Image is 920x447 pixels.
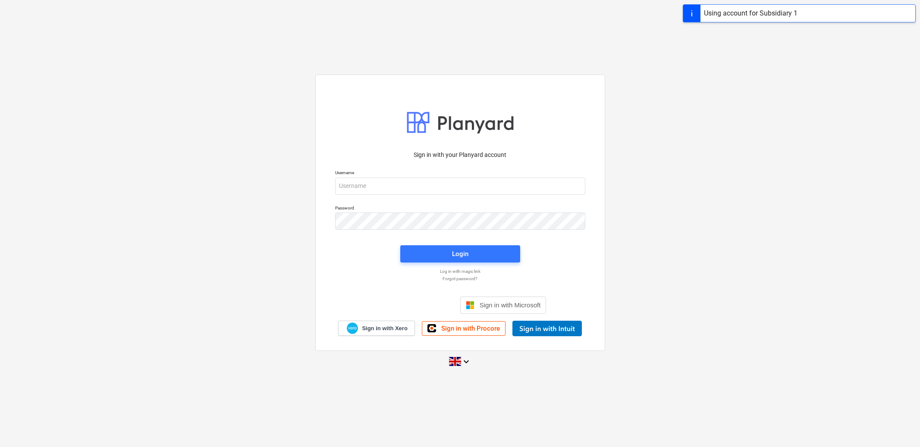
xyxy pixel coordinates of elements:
[335,150,585,159] p: Sign in with your Planyard account
[347,322,358,334] img: Xero logo
[400,245,520,263] button: Login
[461,356,471,367] i: keyboard_arrow_down
[335,170,585,177] p: Username
[452,248,468,259] div: Login
[335,178,585,195] input: Username
[331,269,590,274] a: Log in with magic link
[441,325,500,332] span: Sign in with Procore
[362,325,407,332] span: Sign in with Xero
[480,301,541,309] span: Sign in with Microsoft
[704,8,798,19] div: Using account for Subsidiary 1
[466,301,474,309] img: Microsoft logo
[338,321,415,336] a: Sign in with Xero
[370,296,458,315] iframe: Sign in with Google Button
[422,321,506,336] a: Sign in with Procore
[331,276,590,281] a: Forgot password?
[335,205,585,213] p: Password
